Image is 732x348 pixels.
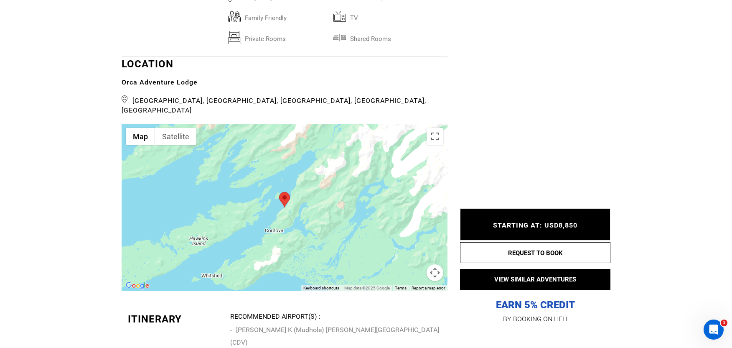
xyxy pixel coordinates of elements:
[241,31,333,42] span: Private Rooms
[333,31,346,44] img: sharedrooms.svg
[395,286,407,290] a: Terms (opens in new tab)
[124,280,151,291] a: Open this area in Google Maps (opens a new window)
[412,286,445,290] a: Report a map error
[427,128,443,145] button: Toggle fullscreen view
[124,280,151,291] img: Google
[460,242,610,263] button: REQUEST TO BOOK
[427,264,443,281] button: Map camera controls
[228,10,241,23] img: familyfriendly.svg
[460,269,610,290] button: VIEW SIMILAR ADVENTURES
[122,93,447,115] span: [GEOGRAPHIC_DATA], [GEOGRAPHIC_DATA], [GEOGRAPHIC_DATA], [GEOGRAPHIC_DATA], [GEOGRAPHIC_DATA]
[346,10,439,21] span: TV
[704,320,724,340] iframe: Intercom live chat
[230,312,441,322] div: Recommended Airport(s) :
[122,57,447,115] div: LOCATION
[721,320,727,326] span: 1
[346,31,439,42] span: Shared Rooms
[122,78,198,86] b: Orca Adventure Lodge
[493,222,577,230] span: STARTING AT: USD8,850
[460,313,610,325] p: BY BOOKING ON HELI
[333,10,346,23] img: tv.svg
[155,128,196,145] button: Show satellite imagery
[126,128,155,145] button: Show street map
[460,215,610,312] p: EARN 5% CREDIT
[228,31,241,44] img: privaterooms.svg
[128,312,224,326] div: Itinerary
[241,10,333,21] span: family friendly
[344,286,390,290] span: Map data ©2025 Google
[303,285,339,291] button: Keyboard shortcuts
